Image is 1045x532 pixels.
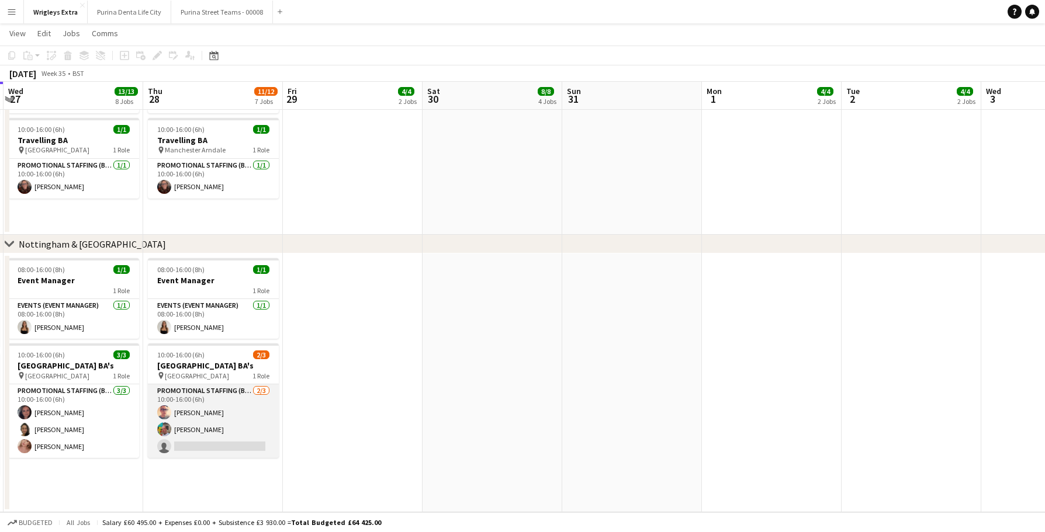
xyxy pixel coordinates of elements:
[148,360,279,371] h3: [GEOGRAPHIC_DATA] BA's
[148,118,279,199] app-job-card: 10:00-16:00 (6h)1/1Travelling BA Manchester Arndale1 RolePromotional Staffing (Brand Ambassadors)...
[157,265,205,274] span: 08:00-16:00 (8h)
[252,371,269,380] span: 1 Role
[92,28,118,39] span: Comms
[291,518,381,527] span: Total Budgeted £64 425.00
[817,87,833,96] span: 4/4
[6,92,23,106] span: 27
[63,28,80,39] span: Jobs
[113,145,130,154] span: 1 Role
[957,97,975,106] div: 2 Jobs
[148,299,279,339] app-card-role: Events (Event Manager)1/108:00-16:00 (8h)[PERSON_NAME]
[64,518,92,527] span: All jobs
[8,343,139,458] app-job-card: 10:00-16:00 (6h)3/3[GEOGRAPHIC_DATA] BA's [GEOGRAPHIC_DATA]1 RolePromotional Staffing (Brand Amba...
[33,26,56,41] a: Edit
[115,97,137,106] div: 8 Jobs
[146,92,162,106] span: 28
[252,286,269,295] span: 1 Role
[148,343,279,458] app-job-card: 10:00-16:00 (6h)2/3[GEOGRAPHIC_DATA] BA's [GEOGRAPHIC_DATA]1 RolePromotional Staffing (Brand Amba...
[148,258,279,339] app-job-card: 08:00-16:00 (8h)1/1Event Manager1 RoleEvents (Event Manager)1/108:00-16:00 (8h)[PERSON_NAME]
[113,265,130,274] span: 1/1
[102,518,381,527] div: Salary £60 495.00 + Expenses £0.00 + Subsistence £3 930.00 =
[113,371,130,380] span: 1 Role
[425,92,440,106] span: 30
[253,265,269,274] span: 1/1
[707,86,722,96] span: Mon
[87,26,123,41] a: Comms
[846,86,860,96] span: Tue
[253,350,269,359] span: 2/3
[148,159,279,199] app-card-role: Promotional Staffing (Brand Ambassadors)1/110:00-16:00 (6h)[PERSON_NAME]
[148,384,279,458] app-card-role: Promotional Staffing (Brand Ambassadors)2/310:00-16:00 (6h)[PERSON_NAME][PERSON_NAME]
[565,92,581,106] span: 31
[818,97,836,106] div: 2 Jobs
[8,159,139,199] app-card-role: Promotional Staffing (Brand Ambassadors)1/110:00-16:00 (6h)[PERSON_NAME]
[8,135,139,145] h3: Travelling BA
[705,92,722,106] span: 1
[253,125,269,134] span: 1/1
[8,384,139,458] app-card-role: Promotional Staffing (Brand Ambassadors)3/310:00-16:00 (6h)[PERSON_NAME][PERSON_NAME][PERSON_NAME]
[252,145,269,154] span: 1 Role
[171,1,273,23] button: Purina Street Teams - 00008
[88,1,171,23] button: Purina Denta Life City
[5,26,30,41] a: View
[957,87,973,96] span: 4/4
[39,69,68,78] span: Week 35
[148,135,279,145] h3: Travelling BA
[538,97,556,106] div: 4 Jobs
[845,92,860,106] span: 2
[18,265,65,274] span: 08:00-16:00 (8h)
[148,86,162,96] span: Thu
[24,1,88,23] button: Wrigleys Extra
[8,258,139,339] app-job-card: 08:00-16:00 (8h)1/1Event Manager1 RoleEvents (Event Manager)1/108:00-16:00 (8h)[PERSON_NAME]
[254,87,278,96] span: 11/12
[255,97,277,106] div: 7 Jobs
[538,87,554,96] span: 8/8
[113,125,130,134] span: 1/1
[18,125,65,134] span: 10:00-16:00 (6h)
[113,286,130,295] span: 1 Role
[398,87,414,96] span: 4/4
[148,275,279,286] h3: Event Manager
[8,360,139,371] h3: [GEOGRAPHIC_DATA] BA's
[165,145,226,154] span: Manchester Arndale
[6,516,54,529] button: Budgeted
[113,350,130,359] span: 3/3
[427,86,440,96] span: Sat
[72,69,84,78] div: BST
[986,86,1001,96] span: Wed
[8,86,23,96] span: Wed
[165,371,229,380] span: [GEOGRAPHIC_DATA]
[9,68,36,79] div: [DATE]
[115,87,138,96] span: 13/13
[19,519,53,527] span: Budgeted
[8,299,139,339] app-card-role: Events (Event Manager)1/108:00-16:00 (8h)[PERSON_NAME]
[37,28,51,39] span: Edit
[25,371,89,380] span: [GEOGRAPHIC_DATA]
[25,145,89,154] span: [GEOGRAPHIC_DATA]
[157,125,205,134] span: 10:00-16:00 (6h)
[19,238,166,250] div: Nottingham & [GEOGRAPHIC_DATA]
[58,26,85,41] a: Jobs
[399,97,417,106] div: 2 Jobs
[157,350,205,359] span: 10:00-16:00 (6h)
[286,92,297,106] span: 29
[8,275,139,286] h3: Event Manager
[18,350,65,359] span: 10:00-16:00 (6h)
[9,28,26,39] span: View
[8,118,139,199] app-job-card: 10:00-16:00 (6h)1/1Travelling BA [GEOGRAPHIC_DATA]1 RolePromotional Staffing (Brand Ambassadors)1...
[984,92,1001,106] span: 3
[288,86,297,96] span: Fri
[567,86,581,96] span: Sun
